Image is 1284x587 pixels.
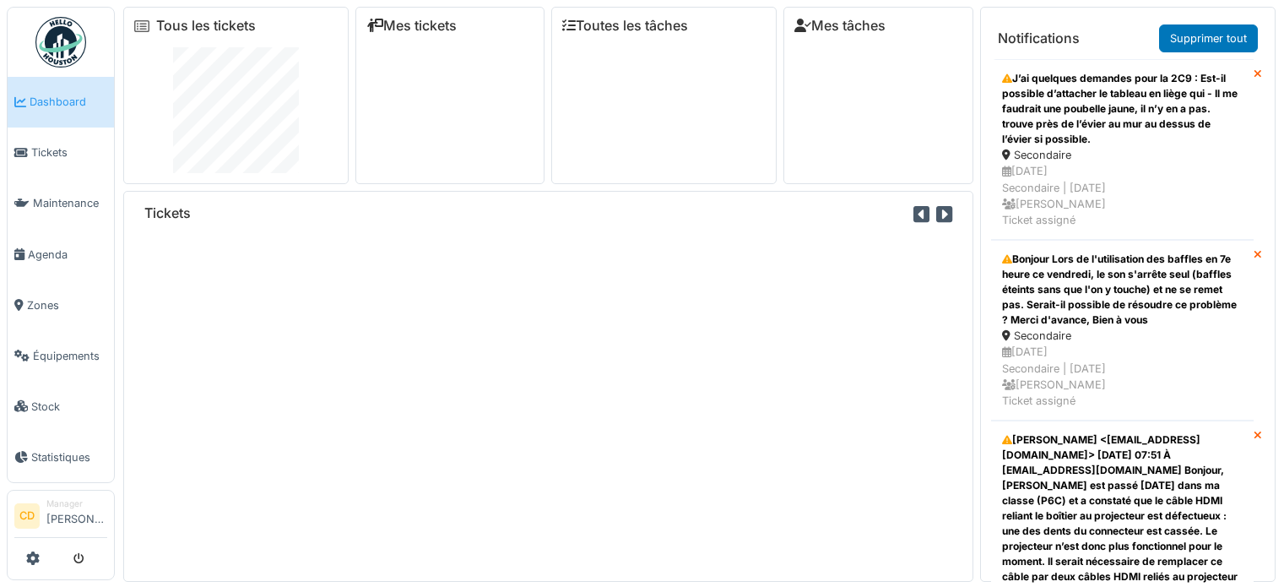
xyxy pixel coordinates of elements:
div: [DATE] Secondaire | [DATE] [PERSON_NAME] Ticket assigné [1002,344,1243,409]
span: Statistiques [31,449,107,465]
a: Tous les tickets [156,18,256,34]
a: Agenda [8,229,114,280]
a: Toutes les tâches [562,18,688,34]
span: Zones [27,297,107,313]
h6: Notifications [998,30,1080,46]
a: Zones [8,280,114,330]
img: Badge_color-CXgf-gQk.svg [35,17,86,68]
a: Tickets [8,128,114,178]
span: Équipements [33,348,107,364]
a: Dashboard [8,77,114,128]
div: Secondaire [1002,328,1243,344]
li: CD [14,503,40,529]
a: Équipements [8,330,114,381]
a: Statistiques [8,432,114,482]
a: Stock [8,381,114,432]
a: Mes tâches [794,18,886,34]
a: Supprimer tout [1159,24,1258,52]
a: Maintenance [8,178,114,229]
span: Agenda [28,247,107,263]
div: Secondaire [1002,147,1243,163]
a: CD Manager[PERSON_NAME] [14,497,107,538]
a: Bonjour Lors de l'utilisation des baffles en 7e heure ce vendredi, le son s'arrête seul (baffles ... [991,240,1254,421]
div: J’ai quelques demandes pour la 2C9 : Est-il possible d’attacher le tableau en liège qui - Il me f... [1002,71,1243,147]
span: Stock [31,399,107,415]
span: Maintenance [33,195,107,211]
div: Manager [46,497,107,510]
a: Mes tickets [366,18,457,34]
span: Dashboard [30,94,107,110]
a: J’ai quelques demandes pour la 2C9 : Est-il possible d’attacher le tableau en liège qui - Il me f... [991,59,1254,240]
h6: Tickets [144,205,191,221]
div: [DATE] Secondaire | [DATE] [PERSON_NAME] Ticket assigné [1002,163,1243,228]
div: Bonjour Lors de l'utilisation des baffles en 7e heure ce vendredi, le son s'arrête seul (baffles ... [1002,252,1243,328]
span: Tickets [31,144,107,160]
li: [PERSON_NAME] [46,497,107,534]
